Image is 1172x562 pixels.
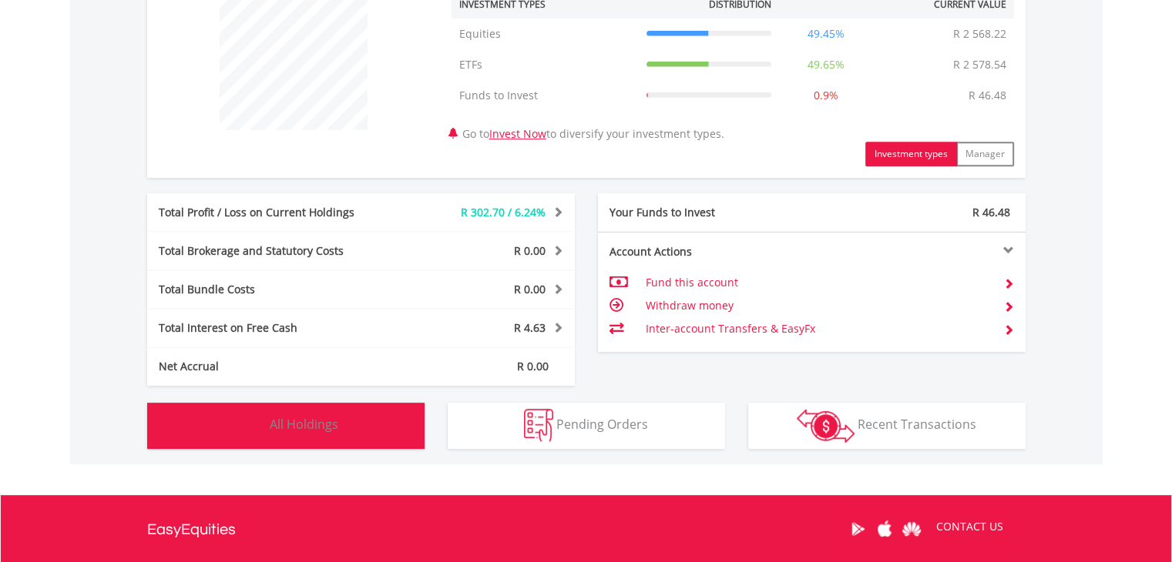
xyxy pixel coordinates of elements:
[797,409,855,443] img: transactions-zar-wht.png
[845,505,871,553] a: Google Play
[925,505,1014,548] a: CONTACT US
[779,49,873,80] td: 49.65%
[779,18,873,49] td: 49.45%
[233,409,267,442] img: holdings-wht.png
[147,243,397,259] div: Total Brokerage and Statutory Costs
[956,142,1014,166] button: Manager
[645,294,991,317] td: Withdraw money
[645,271,991,294] td: Fund this account
[452,80,639,111] td: Funds to Invest
[514,320,546,335] span: R 4.63
[865,142,957,166] button: Investment types
[147,205,397,220] div: Total Profit / Loss on Current Holdings
[598,244,812,259] div: Account Actions
[598,205,812,220] div: Your Funds to Invest
[945,18,1014,49] td: R 2 568.22
[448,403,725,449] button: Pending Orders
[461,205,546,219] span: R 302.70 / 6.24%
[645,317,991,340] td: Inter-account Transfers & EasyFx
[489,126,546,141] a: Invest Now
[147,282,397,297] div: Total Bundle Costs
[452,49,639,80] td: ETFs
[748,403,1026,449] button: Recent Transactions
[514,243,546,258] span: R 0.00
[871,505,898,553] a: Apple
[898,505,925,553] a: Huawei
[514,282,546,296] span: R 0.00
[147,359,397,374] div: Net Accrual
[858,416,976,433] span: Recent Transactions
[961,80,1014,111] td: R 46.48
[517,359,549,373] span: R 0.00
[524,409,553,442] img: pending_instructions-wht.png
[147,320,397,336] div: Total Interest on Free Cash
[779,80,873,111] td: 0.9%
[147,403,425,449] button: All Holdings
[945,49,1014,80] td: R 2 578.54
[452,18,639,49] td: Equities
[556,416,648,433] span: Pending Orders
[972,205,1010,219] span: R 46.48
[270,416,338,433] span: All Holdings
